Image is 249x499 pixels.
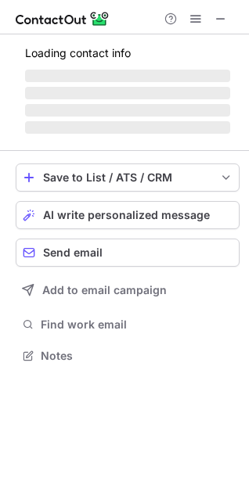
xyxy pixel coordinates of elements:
img: ContactOut v5.3.10 [16,9,110,28]
span: AI write personalized message [43,209,210,221]
button: save-profile-one-click [16,163,240,192]
span: ‌ [25,70,230,82]
span: ‌ [25,121,230,134]
button: AI write personalized message [16,201,240,229]
button: Find work email [16,314,240,336]
p: Loading contact info [25,47,230,59]
span: Find work email [41,318,233,332]
button: Add to email campaign [16,276,240,304]
span: ‌ [25,104,230,117]
button: Send email [16,239,240,267]
span: Send email [43,246,103,259]
span: Add to email campaign [42,284,167,296]
span: Notes [41,349,233,363]
button: Notes [16,345,240,367]
div: Save to List / ATS / CRM [43,171,212,184]
span: ‌ [25,87,230,99]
